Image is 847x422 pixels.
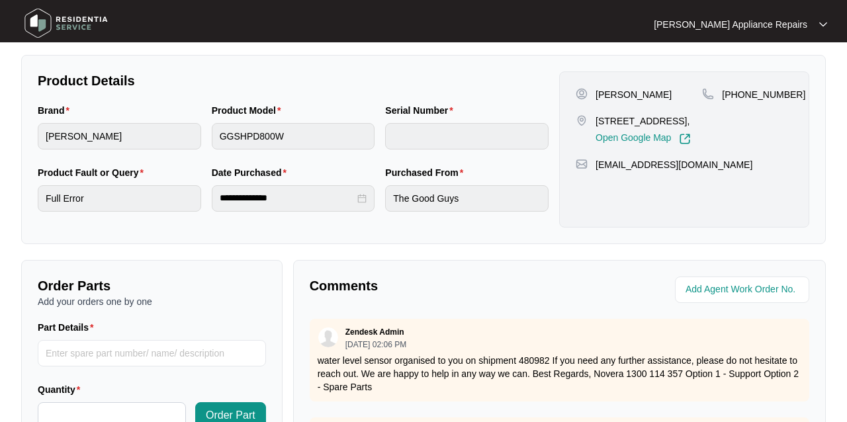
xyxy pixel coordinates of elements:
label: Brand [38,104,75,117]
img: map-pin [702,88,714,100]
input: Part Details [38,340,266,366]
label: Purchased From [385,166,468,179]
p: Zendesk Admin [345,327,404,337]
input: Purchased From [385,185,549,212]
a: Open Google Map [596,133,691,145]
input: Product Fault or Query [38,185,201,212]
img: dropdown arrow [819,21,827,28]
label: Product Model [212,104,287,117]
p: Order Parts [38,276,266,295]
label: Part Details [38,321,99,334]
p: water level sensor organised to you on shipment 480982 If you need any further assistance, please... [318,354,801,394]
img: map-pin [576,158,588,170]
label: Quantity [38,383,85,396]
p: Comments [310,276,551,295]
input: Add Agent Work Order No. [686,282,801,298]
input: Date Purchased [220,191,355,205]
img: user-pin [576,88,588,100]
img: residentia service logo [20,3,112,43]
img: user.svg [318,327,338,347]
p: [EMAIL_ADDRESS][DOMAIN_NAME] [596,158,752,171]
p: Add your orders one by one [38,295,266,308]
label: Product Fault or Query [38,166,149,179]
input: Serial Number [385,123,549,149]
p: [PERSON_NAME] Appliance Repairs [654,18,807,31]
img: Link-External [679,133,691,145]
p: [PHONE_NUMBER] [722,88,805,101]
p: [DATE] 02:06 PM [345,341,406,349]
img: map-pin [576,114,588,126]
label: Serial Number [385,104,458,117]
p: [PERSON_NAME] [596,88,672,101]
p: Product Details [38,71,549,90]
input: Brand [38,123,201,149]
p: [STREET_ADDRESS], [596,114,691,128]
input: Product Model [212,123,375,149]
label: Date Purchased [212,166,292,179]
